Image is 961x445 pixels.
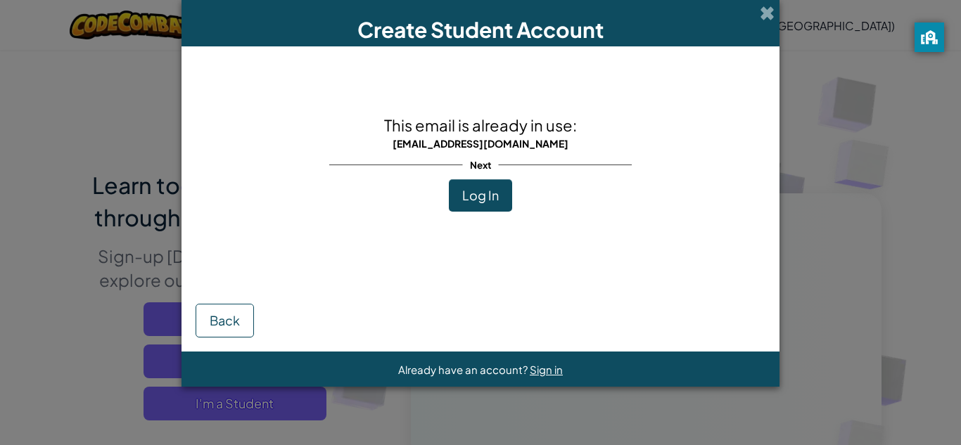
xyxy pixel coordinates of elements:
span: Next [463,155,499,175]
button: Back [196,304,254,337]
a: Sign in [530,363,563,376]
button: Log In [449,179,512,212]
span: Log In [462,187,499,203]
span: Back [210,312,240,328]
span: Create Student Account [357,16,604,43]
span: Already have an account? [398,363,530,376]
button: privacy banner [915,22,944,52]
span: This email is already in use: [384,115,577,135]
span: [EMAIL_ADDRESS][DOMAIN_NAME] [393,137,568,150]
